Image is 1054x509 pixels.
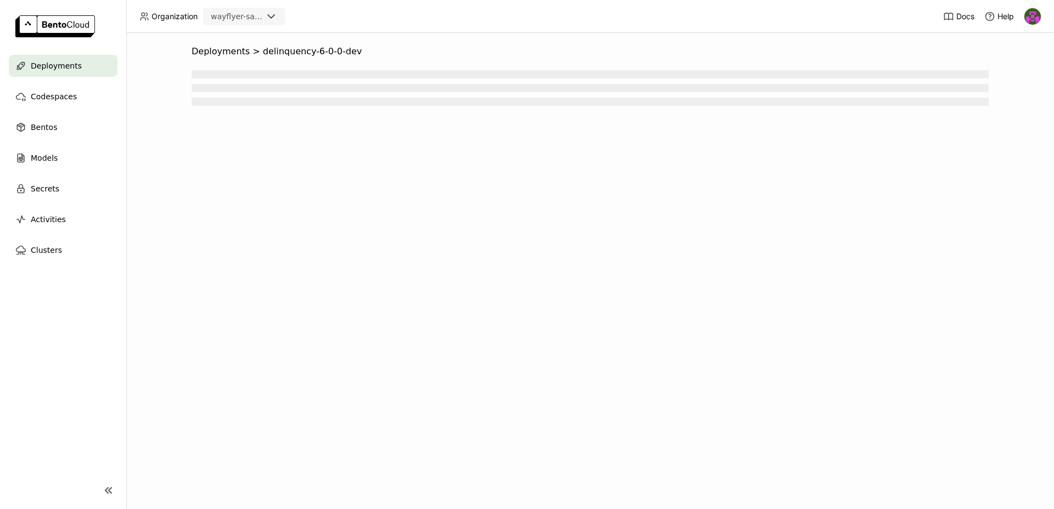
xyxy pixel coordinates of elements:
a: Deployments [9,55,117,77]
span: Codespaces [31,90,77,103]
span: delinquency-6-0-0-dev [263,46,362,57]
span: > [250,46,263,57]
span: Organization [152,12,198,21]
span: Secrets [31,182,59,195]
a: Clusters [9,239,117,261]
span: Activities [31,213,66,226]
a: Codespaces [9,86,117,108]
span: Models [31,151,58,165]
div: Help [984,11,1014,22]
span: Help [997,12,1014,21]
a: Secrets [9,178,117,200]
img: logo [15,15,95,37]
img: a6sous1yammhrwfajjh77nwfyak2 [1024,8,1041,25]
a: Docs [943,11,974,22]
a: Models [9,147,117,169]
a: Bentos [9,116,117,138]
span: Deployments [31,59,82,72]
nav: Breadcrumbs navigation [192,46,989,57]
a: Activities [9,208,117,230]
div: wayflyer-sandbox [211,11,262,22]
input: Selected wayflyer-sandbox. [263,12,265,22]
span: Deployments [192,46,250,57]
span: Docs [956,12,974,21]
span: Clusters [31,244,62,257]
span: Bentos [31,121,57,134]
